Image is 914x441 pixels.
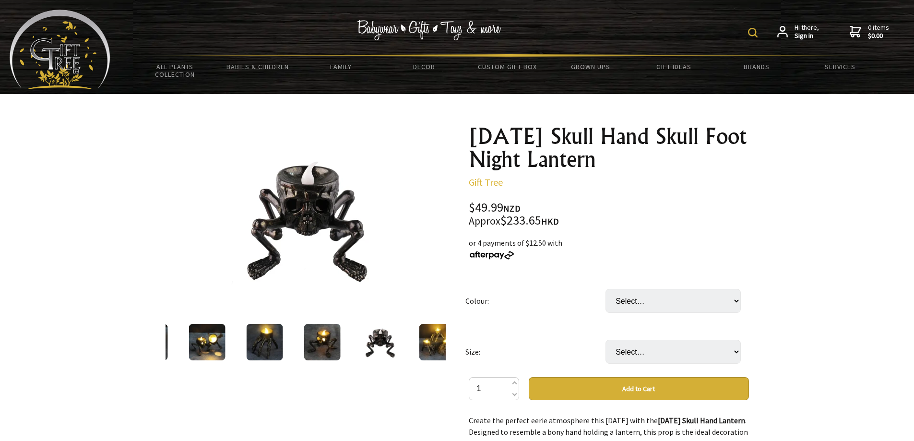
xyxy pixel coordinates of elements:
[231,143,380,293] img: Halloween Skull Hand Skull Foot Night Lantern
[795,24,819,40] span: Hi there,
[304,324,340,360] img: Halloween Skull Hand Skull Foot Night Lantern
[299,57,382,77] a: Family
[868,23,889,40] span: 0 items
[133,57,216,84] a: All Plants Collection
[541,216,559,227] span: HKD
[777,24,819,40] a: Hi there,Sign in
[658,416,745,425] strong: [DATE] Skull Hand Lantern
[246,324,283,360] img: Halloween Skull Hand Skull Foot Night Lantern
[850,24,889,40] a: 0 items$0.00
[469,215,500,227] small: Approx
[798,57,881,77] a: Services
[465,275,605,326] td: Colour:
[382,57,465,77] a: Decor
[469,125,749,171] h1: [DATE] Skull Hand Skull Foot Night Lantern
[357,20,501,40] img: Babywear - Gifts - Toys & more
[549,57,632,77] a: Grown Ups
[216,57,299,77] a: Babies & Children
[795,32,819,40] strong: Sign in
[361,324,398,360] img: Halloween Skull Hand Skull Foot Night Lantern
[10,10,110,89] img: Babyware - Gifts - Toys and more...
[503,203,521,214] span: NZD
[465,326,605,377] td: Size:
[189,324,225,360] img: Halloween Skull Hand Skull Foot Night Lantern
[469,237,749,260] div: or 4 payments of $12.50 with
[131,324,167,360] img: Halloween Skull Hand Skull Foot Night Lantern
[469,251,515,260] img: Afterpay
[632,57,715,77] a: Gift Ideas
[715,57,798,77] a: Brands
[868,32,889,40] strong: $0.00
[748,28,758,37] img: product search
[469,202,749,227] div: $49.99 $233.65
[469,176,503,188] a: Gift Tree
[529,377,749,400] button: Add to Cart
[466,57,549,77] a: Custom Gift Box
[419,324,455,360] img: Halloween Skull Hand Skull Foot Night Lantern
